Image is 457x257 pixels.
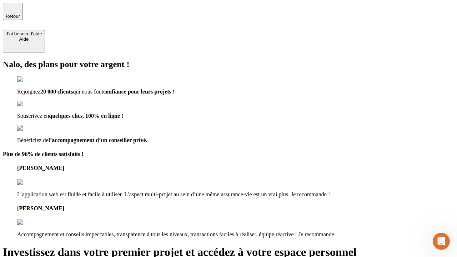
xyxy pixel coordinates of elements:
img: reviews stars [17,179,52,186]
button: J’ai besoin d'aideAide [3,30,45,52]
span: Souscrivez en [17,113,49,119]
span: qui nous font [73,89,103,95]
img: checkmark [17,125,48,131]
span: Retour [6,14,20,19]
div: J’ai besoin d'aide [6,31,42,36]
h4: Plus de 96% de clients satisfaits ! [3,151,454,157]
span: confiance pour leurs projets ! [103,89,175,95]
h4: [PERSON_NAME] [17,205,454,212]
img: checkmark [17,101,48,107]
span: Bénéficiez de [17,137,49,143]
iframe: Intercom live chat [433,233,450,250]
span: Rejoignez [17,89,40,95]
img: reviews stars [17,219,52,226]
span: quelques clics, 100% en ligne ! [49,113,123,119]
p: Accompagnement et conseils impeccables, transparence à tous les niveaux, transactions faciles à r... [17,231,454,238]
h2: Nalo, des plans pour votre argent ! [3,60,454,69]
img: checkmark [17,76,48,83]
span: l’accompagnement d’un conseiller privé. [49,137,147,143]
h4: [PERSON_NAME] [17,165,454,171]
div: Aide [6,36,42,42]
span: 20 000 clients [40,89,73,95]
button: Retour [3,3,23,20]
p: L’application web est fluide et facile à utiliser. L’aspect multi-projet au sein d’une même assur... [17,191,454,198]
